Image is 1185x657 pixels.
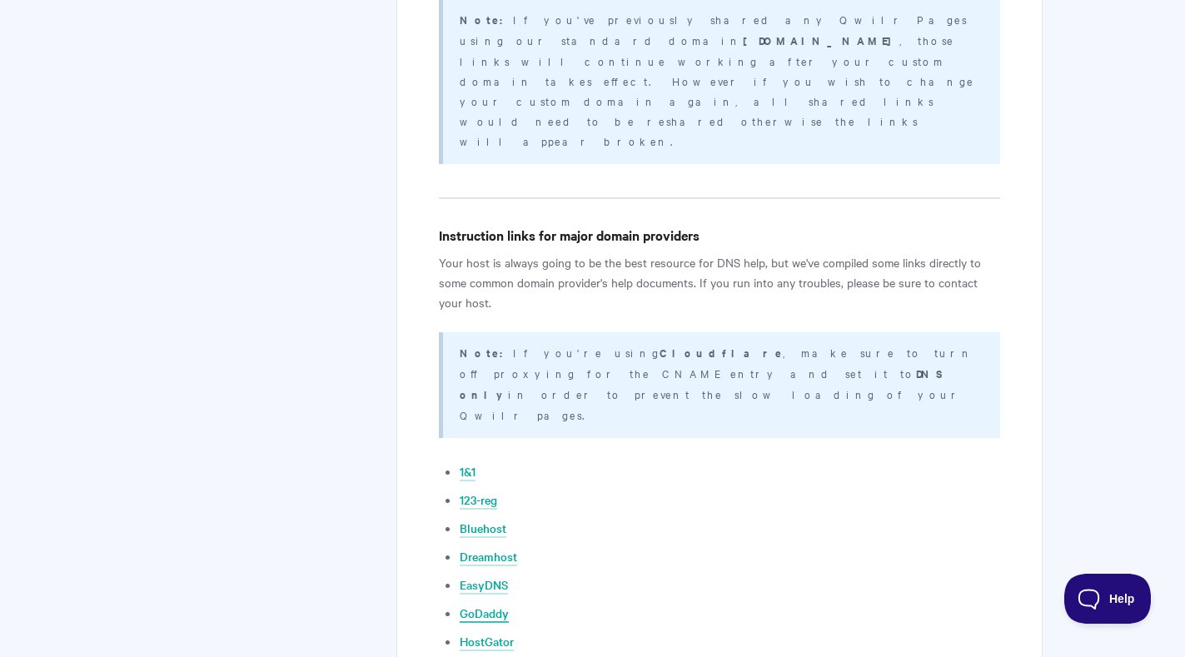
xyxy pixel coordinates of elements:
iframe: Toggle Customer Support [1064,574,1152,624]
a: EasyDNS [460,576,508,595]
h4: Instruction links for major domain providers [439,225,999,246]
p: If you're using , make sure to turn off proxying for the CNAME entry and set it to in order to pr... [460,342,978,425]
strong: Note: [460,345,513,361]
a: Bluehost [460,520,506,538]
strong: Cloudflare [660,345,783,361]
a: HostGator [460,633,514,651]
a: 1&1 [460,463,475,481]
strong: [DOMAIN_NAME] [743,32,899,48]
a: Dreamhost [460,548,517,566]
strong: Note: [460,12,513,27]
p: If you've previously shared any Qwilr Pages using our standard domain , those links will continue... [460,9,978,151]
a: 123-reg [460,491,497,510]
p: Your host is always going to be the best resource for DNS help, but we've compiled some links dir... [439,252,999,312]
a: GoDaddy [460,605,509,623]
